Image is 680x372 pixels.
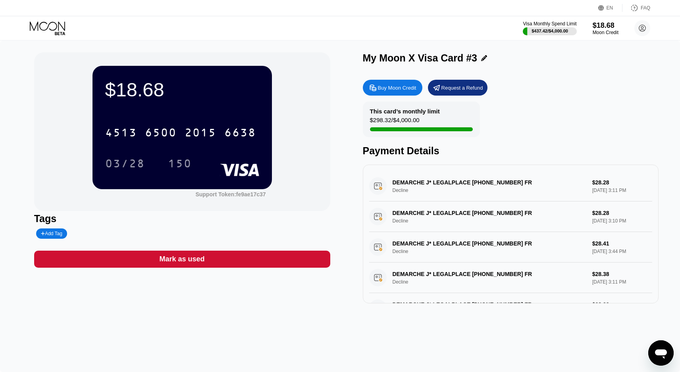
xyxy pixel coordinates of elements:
[41,231,62,236] div: Add Tag
[105,79,259,101] div: $18.68
[363,80,422,96] div: Buy Moon Credit
[370,108,440,115] div: This card’s monthly limit
[224,127,256,140] div: 6638
[641,5,650,11] div: FAQ
[363,145,659,157] div: Payment Details
[34,251,330,268] div: Mark as used
[593,21,618,35] div: $18.68Moon Credit
[378,84,416,91] div: Buy Moon Credit
[441,84,483,91] div: Request a Refund
[370,117,420,127] div: $298.32 / $4,000.00
[100,123,261,142] div: 4513650020156638
[532,29,568,33] div: $437.42 / $4,000.00
[593,30,618,35] div: Moon Credit
[622,4,650,12] div: FAQ
[34,213,330,224] div: Tags
[160,255,205,264] div: Mark as used
[523,21,576,35] div: Visa Monthly Spend Limit$437.42/$4,000.00
[195,191,266,198] div: Support Token: fe9ae17c37
[593,21,618,30] div: $18.68
[168,158,192,171] div: 150
[162,153,198,173] div: 150
[145,127,177,140] div: 6500
[648,340,674,366] iframe: Button to launch messaging window
[598,4,622,12] div: EN
[36,228,67,239] div: Add Tag
[523,21,576,27] div: Visa Monthly Spend Limit
[428,80,487,96] div: Request a Refund
[195,191,266,198] div: Support Token:fe9ae17c37
[105,127,137,140] div: 4513
[185,127,216,140] div: 2015
[363,52,478,64] div: My Moon X Visa Card #3
[607,5,613,11] div: EN
[105,158,145,171] div: 03/28
[99,153,151,173] div: 03/28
